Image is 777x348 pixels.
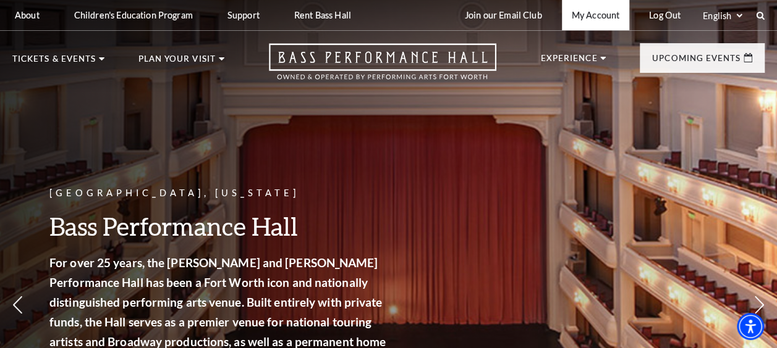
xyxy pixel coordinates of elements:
p: Tickets & Events [12,55,96,70]
p: About [15,10,40,20]
a: Open this option [224,43,541,92]
p: Rent Bass Hall [294,10,351,20]
p: Plan Your Visit [138,55,216,70]
div: Accessibility Menu [737,313,764,340]
p: Experience [541,54,598,69]
p: Children's Education Program [74,10,193,20]
p: [GEOGRAPHIC_DATA], [US_STATE] [49,186,389,201]
p: Upcoming Events [652,54,741,69]
select: Select: [700,10,744,22]
h3: Bass Performance Hall [49,210,389,242]
p: Support [227,10,260,20]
